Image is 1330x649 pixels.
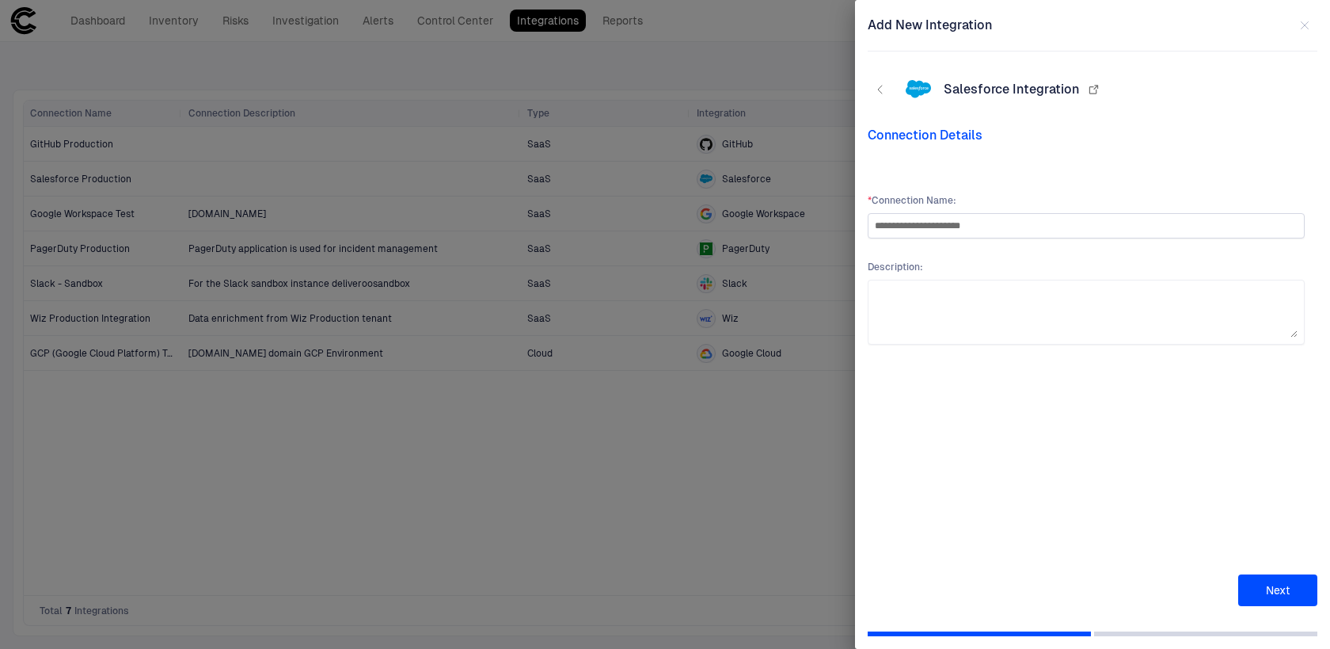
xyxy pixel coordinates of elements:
span: Add New Integration [868,17,992,33]
div: Salesforce [906,77,931,102]
span: Connection Name : [868,194,1305,207]
span: Description : [868,261,1305,273]
span: Connection Details [868,128,1317,143]
button: Next [1238,575,1317,606]
span: Salesforce Integration [944,82,1079,97]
